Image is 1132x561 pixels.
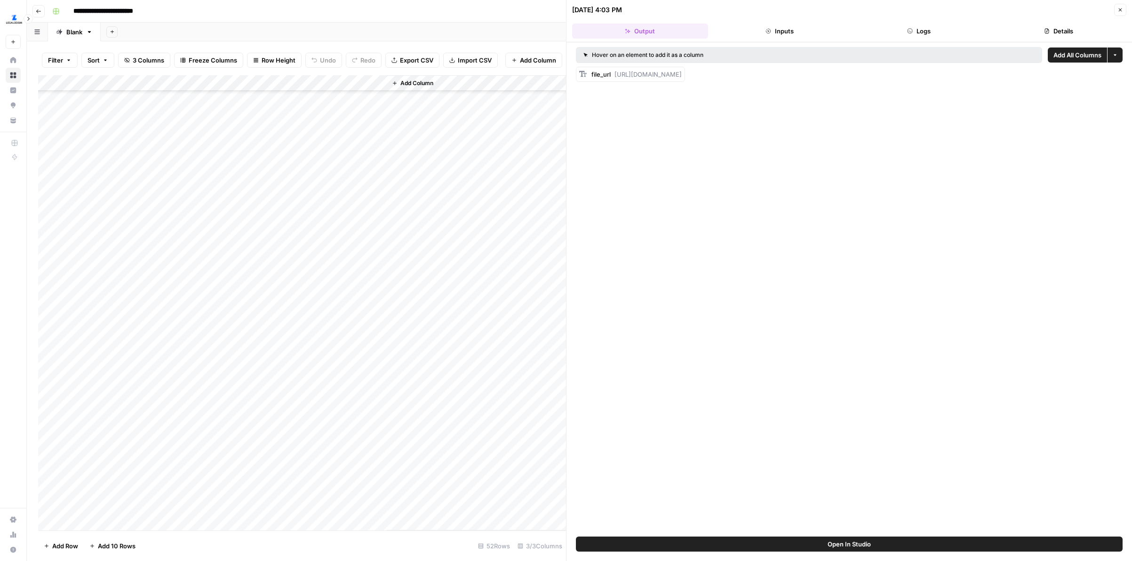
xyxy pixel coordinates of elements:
[6,68,21,83] a: Browse
[400,55,433,65] span: Export CSV
[572,24,708,39] button: Output
[991,24,1127,39] button: Details
[388,77,437,89] button: Add Column
[1048,47,1107,63] button: Add All Columns
[247,53,302,68] button: Row Height
[6,542,21,557] button: Help + Support
[6,98,21,113] a: Opportunities
[474,538,514,553] div: 52 Rows
[6,83,21,98] a: Insights
[520,55,556,65] span: Add Column
[576,537,1123,552] button: Open In Studio
[320,55,336,65] span: Undo
[66,27,82,37] div: Blank
[346,53,382,68] button: Redo
[851,24,987,39] button: Logs
[38,538,84,553] button: Add Row
[133,55,164,65] span: 3 Columns
[48,23,101,41] a: Blank
[591,71,611,78] span: file_url
[84,538,141,553] button: Add 10 Rows
[118,53,170,68] button: 3 Columns
[6,113,21,128] a: Your Data
[385,53,439,68] button: Export CSV
[360,55,375,65] span: Redo
[458,55,492,65] span: Import CSV
[305,53,342,68] button: Undo
[443,53,498,68] button: Import CSV
[6,11,23,28] img: LegalZoom Logo
[400,79,433,87] span: Add Column
[189,55,237,65] span: Freeze Columns
[81,53,114,68] button: Sort
[505,53,562,68] button: Add Column
[828,539,871,549] span: Open In Studio
[6,53,21,68] a: Home
[98,541,136,551] span: Add 10 Rows
[1053,50,1101,60] span: Add All Columns
[6,527,21,542] a: Usage
[583,51,869,59] div: Hover on an element to add it as a column
[48,55,63,65] span: Filter
[572,5,622,15] div: [DATE] 4:03 PM
[52,541,78,551] span: Add Row
[6,8,21,31] button: Workspace: LegalZoom
[174,53,243,68] button: Freeze Columns
[88,55,100,65] span: Sort
[262,55,295,65] span: Row Height
[42,53,78,68] button: Filter
[712,24,848,39] button: Inputs
[614,71,682,78] span: [URL][DOMAIN_NAME]
[514,538,566,553] div: 3/3 Columns
[6,512,21,527] a: Settings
